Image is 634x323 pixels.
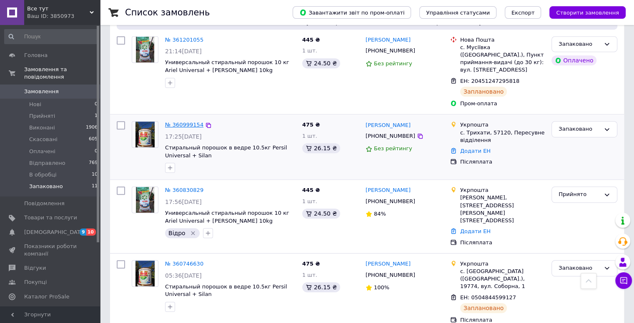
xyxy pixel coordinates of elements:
span: 10 [86,229,96,236]
span: Замовлення [24,88,59,95]
span: 9 [80,229,86,236]
a: Фото товару [132,260,158,287]
a: № 360999154 [165,122,203,128]
span: В обробці [29,171,57,179]
span: 0 [95,148,98,155]
a: Стиральный порошок в ведре 10.5кг Persil Universal + Silan [165,144,287,159]
div: Післяплата [460,158,545,166]
a: Фото товару [132,36,158,63]
div: Післяплата [460,239,545,246]
span: Управління статусами [426,10,490,16]
div: с. [GEOGRAPHIC_DATA] ([GEOGRAPHIC_DATA].), 19774, вул. Соборна, 1 [460,268,545,291]
a: Створити замовлення [541,9,626,15]
div: Запаковано [559,40,600,49]
h1: Список замовлень [125,7,210,17]
div: 26.15 ₴ [302,282,340,292]
span: 11 [92,183,98,190]
span: 05:36[DATE] [165,272,202,279]
div: [PHONE_NUMBER] [364,270,417,281]
a: № 361201055 [165,37,203,43]
span: Головна [24,52,48,59]
input: Пошук [4,29,98,44]
span: 1906 [86,124,98,132]
div: Пром-оплата [460,100,545,107]
span: Виконані [29,124,55,132]
span: Все тут [27,5,90,12]
span: Нові [29,101,41,108]
span: Запаковано [29,183,63,190]
a: [PERSON_NAME] [366,36,411,44]
span: Експорт [511,10,535,16]
span: 0 [95,101,98,108]
span: ЕН: 20451247295818 [460,78,519,84]
span: Показники роботи компанії [24,243,77,258]
span: Повідомлення [24,200,65,207]
span: 1 шт. [302,47,317,54]
div: [PHONE_NUMBER] [364,45,417,56]
div: Укрпошта [460,186,545,194]
span: Замовлення та повідомлення [24,66,100,81]
button: Створити замовлення [549,6,626,19]
span: Без рейтингу [374,60,412,67]
a: № 360830829 [165,187,203,193]
span: Товари та послуги [24,214,77,221]
span: 84% [374,211,386,217]
button: Експорт [505,6,541,19]
div: Оплачено [551,55,596,65]
span: 1 [95,112,98,120]
a: Универсальный стиральный порошок 10 кг Ariel Universal + [PERSON_NAME] 10kg [165,59,289,73]
a: № 360746630 [165,261,203,267]
span: Відро [168,230,185,236]
div: с. Трихати, 57120, Пересувне відділення [460,129,545,144]
div: 26.15 ₴ [302,143,340,153]
span: 17:56[DATE] [165,199,202,205]
a: Додати ЕН [460,228,491,234]
a: Фото товару [132,186,158,213]
button: Управління статусами [419,6,496,19]
div: Запаковано [559,264,600,273]
img: Фото товару [135,261,155,286]
div: Заплановано [460,303,507,313]
span: 445 ₴ [302,187,320,193]
span: 605 [89,136,98,143]
a: Стиральный порошок в ведре 10.5кг Persil Universal + Silan [165,283,287,298]
div: Укрпошта [460,260,545,268]
div: 24.50 ₴ [302,58,340,68]
span: Відправлено [29,159,65,167]
span: 445 ₴ [302,37,320,43]
span: 17:25[DATE] [165,133,202,140]
a: Фото товару [132,121,158,148]
div: [PERSON_NAME], [STREET_ADDRESS] [PERSON_NAME][STREET_ADDRESS] [460,194,545,224]
a: Додати ЕН [460,148,491,154]
span: 10 [92,171,98,179]
svg: Видалити мітку [190,230,196,236]
span: 1 шт. [302,198,317,204]
div: Нова Пошта [460,36,545,44]
span: 769 [89,159,98,167]
img: Фото товару [135,122,155,147]
div: [PHONE_NUMBER] [364,131,417,142]
img: Фото товару [136,187,154,213]
span: 100% [374,284,389,291]
div: 24.50 ₴ [302,209,340,219]
span: Завантажити звіт по пром-оплаті [299,9,404,16]
div: [PHONE_NUMBER] [364,196,417,207]
div: Заплановано [460,87,507,97]
span: 21:14[DATE] [165,48,202,55]
span: 1 шт. [302,272,317,278]
div: Ваш ID: 3850973 [27,12,100,20]
span: [DEMOGRAPHIC_DATA] [24,229,86,236]
span: Покупці [24,278,47,286]
span: Оплачені [29,148,55,155]
a: [PERSON_NAME] [366,260,411,268]
span: 475 ₴ [302,122,320,128]
span: 1 шт. [302,133,317,139]
span: Без рейтингу [374,145,412,152]
span: Прийняті [29,112,55,120]
div: Прийнято [559,190,600,199]
span: Каталог ProSale [24,293,69,301]
span: Универсальный стиральный порошок 10 кг Ariel Universal + [PERSON_NAME] 10kg [165,210,289,224]
div: Укрпошта [460,121,545,129]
